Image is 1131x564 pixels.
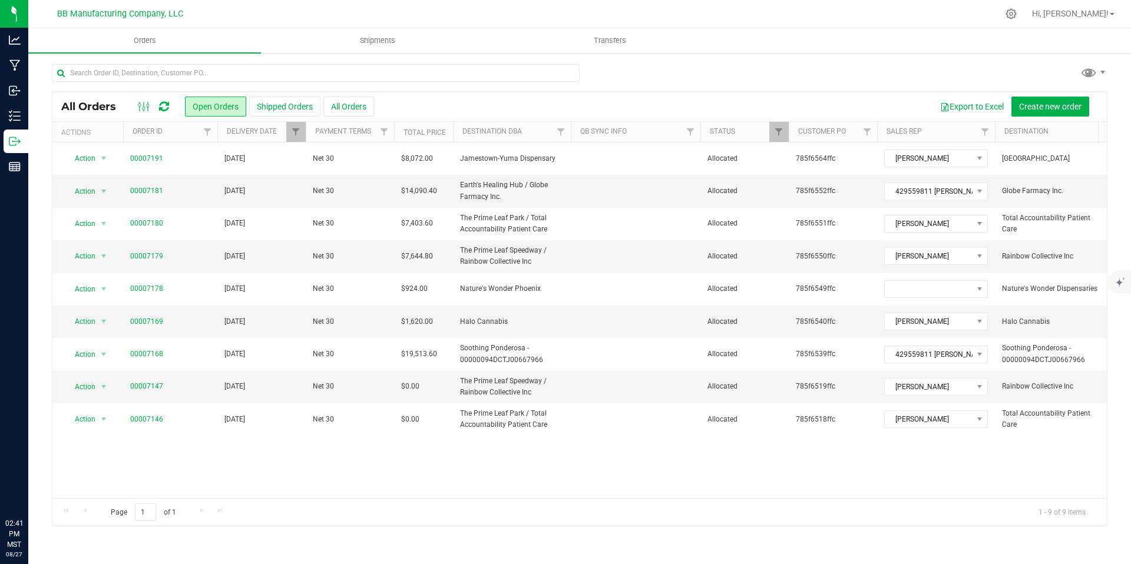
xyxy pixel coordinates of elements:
span: BB Manufacturing Company, LLC [57,9,183,19]
span: Rainbow Collective Inc [1002,251,1106,262]
a: 00007191 [130,153,163,164]
span: 785f6549ffc [796,283,870,294]
inline-svg: Manufacturing [9,59,21,71]
span: select [97,248,111,264]
span: Jamestown-Yuma Dispensary [460,153,564,164]
span: Net 30 [313,283,387,294]
span: 785f6539ffc [796,349,870,360]
a: Status [710,127,735,135]
a: 00007169 [130,316,163,327]
span: $0.00 [401,381,419,392]
button: Open Orders [185,97,246,117]
a: 00007179 [130,251,163,262]
span: [DATE] [224,381,245,392]
span: Action [64,346,96,363]
a: Filter [681,122,700,142]
div: Actions [61,128,118,137]
span: 429559811 [PERSON_NAME] [885,346,973,363]
span: 785f6540ffc [796,316,870,327]
span: Net 30 [313,381,387,392]
span: The Prime Leaf Park / Total Accountability Patient Care [460,213,564,235]
a: 00007181 [130,185,163,197]
a: 00007180 [130,218,163,229]
span: [DATE] [224,316,245,327]
span: 785f6518ffc [796,414,870,425]
a: Filter [975,122,995,142]
a: Delivery Date [227,127,277,135]
span: Action [64,248,96,264]
span: Halo Cannabis [1002,316,1106,327]
iframe: Resource center [12,470,47,505]
button: All Orders [323,97,374,117]
span: Action [64,379,96,395]
span: Allocated [707,414,782,425]
span: The Prime Leaf Speedway / Rainbow Collective Inc [460,376,564,398]
span: select [97,281,111,297]
a: 00007178 [130,283,163,294]
span: The Prime Leaf Speedway / Rainbow Collective Inc [460,245,564,267]
span: select [97,215,111,232]
span: All Orders [61,100,128,113]
span: Orders [118,35,172,46]
span: Hi, [PERSON_NAME]! [1032,9,1109,18]
p: 08/27 [5,550,23,559]
span: Allocated [707,218,782,229]
span: [DATE] [224,283,245,294]
span: [PERSON_NAME] [885,313,973,330]
span: 785f6551ffc [796,218,870,229]
span: Allocated [707,153,782,164]
span: The Prime Leaf Park / Total Accountability Patient Care [460,408,564,430]
span: Create new order [1019,102,1082,111]
span: Action [64,281,96,297]
span: Transfers [578,35,642,46]
a: 00007146 [130,414,163,425]
span: Action [64,313,96,330]
span: Shipments [344,35,411,46]
span: [GEOGRAPHIC_DATA] [1002,153,1106,164]
span: select [97,379,111,395]
span: Action [64,215,96,232]
span: Allocated [707,349,782,360]
span: $7,644.80 [401,251,433,262]
inline-svg: Outbound [9,135,21,147]
iframe: Resource center unread badge [35,468,49,482]
span: [PERSON_NAME] [885,248,973,264]
span: Soothing Ponderosa - 00000094DCTJ00667966 [1002,343,1106,365]
span: $14,090.40 [401,185,437,197]
span: $8,072.00 [401,153,433,164]
a: Shipments [261,28,494,53]
a: Filter [198,122,217,142]
span: Net 30 [313,414,387,425]
span: 1 - 9 of 9 items [1029,503,1095,521]
inline-svg: Inbound [9,85,21,97]
span: Net 30 [313,218,387,229]
span: Nature's Wonder Dispensaries [1002,283,1106,294]
a: Filter [858,122,877,142]
a: Filter [1093,122,1113,142]
a: Destination [1004,127,1049,135]
inline-svg: Reports [9,161,21,172]
p: 02:41 PM MST [5,518,23,550]
span: Allocated [707,381,782,392]
span: [DATE] [224,153,245,164]
button: Create new order [1011,97,1089,117]
input: 1 [135,503,156,522]
a: Sales Rep [887,127,922,135]
a: QB Sync Info [580,127,627,135]
span: $19,513.60 [401,349,437,360]
a: Filter [286,122,306,142]
span: 785f6519ffc [796,381,870,392]
span: [PERSON_NAME] [885,215,973,232]
a: Total Price [404,128,446,137]
div: Manage settings [1004,8,1018,19]
inline-svg: Inventory [9,110,21,122]
span: 785f6564ffc [796,153,870,164]
span: Net 30 [313,316,387,327]
a: Filter [375,122,394,142]
span: [DATE] [224,349,245,360]
span: Allocated [707,316,782,327]
a: Destination DBA [462,127,522,135]
span: $0.00 [401,414,419,425]
span: Net 30 [313,153,387,164]
span: 429559811 [PERSON_NAME] [885,183,973,200]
